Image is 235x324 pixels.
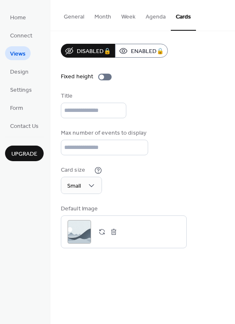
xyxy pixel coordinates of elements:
[61,204,185,213] div: Default Image
[5,64,34,78] a: Design
[61,129,146,138] div: Max number of events to display
[5,46,31,60] a: Views
[68,220,91,244] div: ;
[67,181,81,192] span: Small
[5,10,31,24] a: Home
[10,104,23,113] span: Form
[10,68,29,77] span: Design
[5,82,37,96] a: Settings
[10,13,26,22] span: Home
[5,146,44,161] button: Upgrade
[5,101,28,114] a: Form
[61,166,93,175] div: Card size
[61,92,125,101] div: Title
[61,72,93,81] div: Fixed height
[10,122,39,131] span: Contact Us
[5,28,37,42] a: Connect
[11,150,37,159] span: Upgrade
[10,32,32,40] span: Connect
[10,86,32,95] span: Settings
[5,119,44,133] a: Contact Us
[10,50,26,58] span: Views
